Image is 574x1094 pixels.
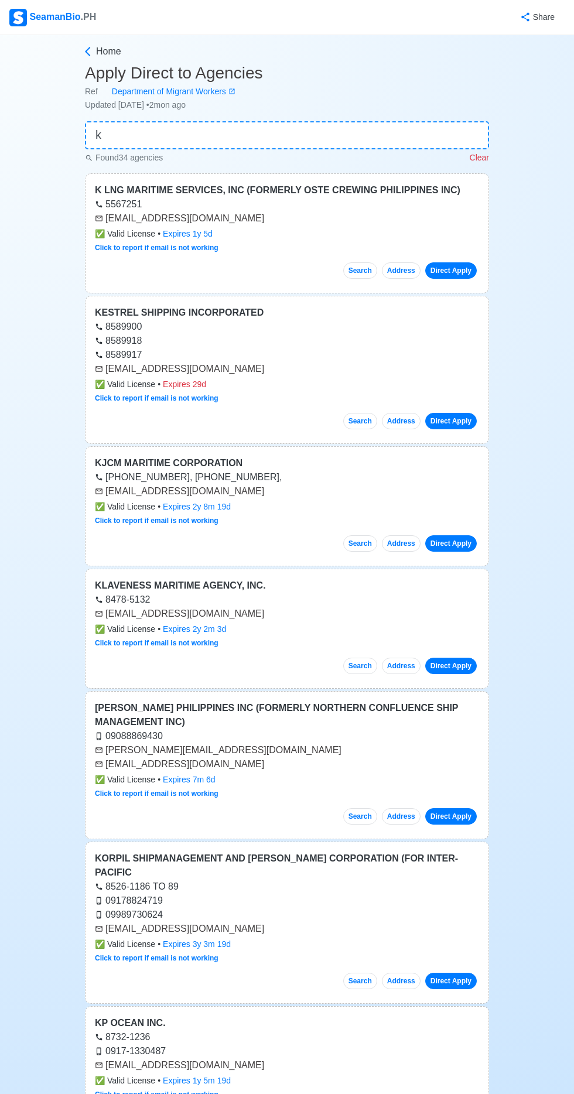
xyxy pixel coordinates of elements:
[95,743,479,757] div: [PERSON_NAME][EMAIL_ADDRESS][DOMAIN_NAME]
[425,535,477,552] a: Direct Apply
[95,229,105,238] span: check
[95,501,479,513] div: •
[382,808,421,825] button: Address
[98,86,228,98] div: Department of Migrant Workers
[95,199,142,209] a: 5567251
[95,1032,151,1042] a: 8732-1236
[163,938,231,951] div: Expires 3y 3m 19d
[95,623,479,635] div: •
[95,789,218,798] a: Click to report if email is not working
[95,1046,166,1056] a: 0917-1330487
[85,63,489,83] h3: Apply Direct to Agencies
[95,922,479,936] div: [EMAIL_ADDRESS][DOMAIN_NAME]
[343,973,377,989] button: Search
[95,228,155,240] span: Valid License
[95,954,218,962] a: Click to report if email is not working
[95,484,479,498] div: [EMAIL_ADDRESS][DOMAIN_NAME]
[95,881,179,891] a: 8526-1186 TO 89
[382,973,421,989] button: Address
[95,1016,479,1030] div: KP OCEAN INC.
[95,362,479,376] div: [EMAIL_ADDRESS][DOMAIN_NAME]
[343,658,377,674] button: Search
[95,701,479,729] div: [PERSON_NAME] PHILIPPINES INC (FORMERLY NORTHERN CONFLUENCE SHIP MANAGEMENT INC)
[96,45,121,59] span: Home
[95,607,479,621] div: [EMAIL_ADDRESS][DOMAIN_NAME]
[95,939,105,949] span: check
[425,658,477,674] a: Direct Apply
[95,775,105,784] span: check
[382,658,421,674] button: Address
[95,757,479,771] div: [EMAIL_ADDRESS][DOMAIN_NAME]
[95,244,218,252] a: Click to report if email is not working
[163,774,216,786] div: Expires 7m 6d
[163,378,206,391] div: Expires 29d
[343,413,377,429] button: Search
[95,910,163,919] a: 09989730624
[95,639,218,647] a: Click to report if email is not working
[85,152,163,164] p: Found 34 agencies
[95,731,163,741] a: 09088869430
[98,86,235,98] a: Department of Migrant Workers
[95,380,105,389] span: check
[85,86,489,98] div: Ref
[95,1076,105,1085] span: check
[343,535,377,552] button: Search
[95,1058,479,1072] div: [EMAIL_ADDRESS][DOMAIN_NAME]
[95,501,155,513] span: Valid License
[95,774,479,786] div: •
[95,1075,155,1087] span: Valid License
[470,152,489,164] p: Clear
[425,808,477,825] a: Direct Apply
[95,774,155,786] span: Valid License
[382,262,421,279] button: Address
[343,808,377,825] button: Search
[95,211,479,225] div: [EMAIL_ADDRESS][DOMAIN_NAME]
[82,45,489,59] a: Home
[95,228,479,240] div: •
[95,502,105,511] span: check
[163,228,213,240] div: Expires 1y 5d
[425,262,477,279] a: Direct Apply
[95,350,142,360] a: 8589917
[425,413,477,429] a: Direct Apply
[163,623,226,635] div: Expires 2y 2m 3d
[9,9,96,26] div: SeamanBio
[163,501,231,513] div: Expires 2y 8m 19d
[382,413,421,429] button: Address
[508,6,565,29] button: Share
[95,938,479,951] div: •
[425,973,477,989] a: Direct Apply
[9,9,27,26] img: Logo
[95,322,142,331] a: 8589900
[95,336,142,346] a: 8589918
[95,1075,479,1087] div: •
[95,378,479,391] div: •
[95,306,479,320] div: KESTREL SHIPPING INCORPORATED
[95,456,479,470] div: KJCM MARITIME CORPORATION
[85,121,489,149] input: 👉 Quick Search
[95,183,479,197] div: K LNG MARITIME SERVICES, INC (FORMERLY OSTE CREWING PHILIPPINES INC)
[95,472,282,482] a: [PHONE_NUMBER], [PHONE_NUMBER],
[85,100,186,110] span: Updated [DATE] • 2mon ago
[95,378,155,391] span: Valid License
[81,12,97,22] span: .PH
[95,623,155,635] span: Valid License
[163,1075,231,1087] div: Expires 1y 5m 19d
[95,394,218,402] a: Click to report if email is not working
[95,852,479,880] div: KORPIL SHIPMANAGEMENT AND [PERSON_NAME] CORPORATION (FOR INTER-PACIFIC
[95,938,155,951] span: Valid License
[95,624,105,634] span: check
[382,535,421,552] button: Address
[95,895,163,905] a: 09178824719
[95,594,151,604] a: 8478-5132
[95,579,479,593] div: KLAVENESS MARITIME AGENCY, INC.
[343,262,377,279] button: Search
[95,517,218,525] a: Click to report if email is not working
